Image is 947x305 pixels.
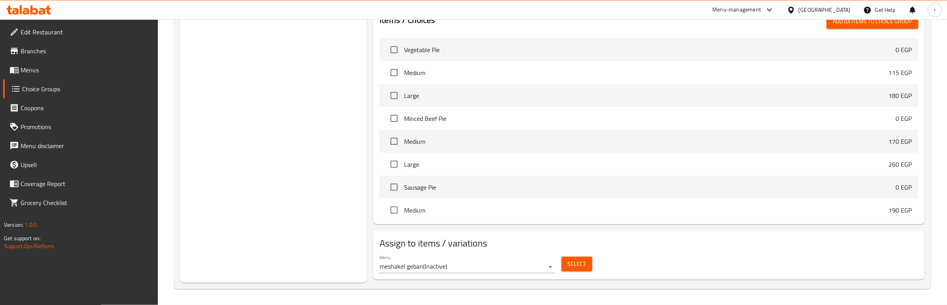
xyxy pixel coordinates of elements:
[827,14,919,29] button: Add (0) items to choice group
[25,220,37,230] span: 1.0.0
[4,233,40,243] span: Get support on:
[21,160,152,169] span: Upsell
[3,174,158,193] a: Coverage Report
[896,183,912,192] p: 0 EGP
[404,137,889,146] span: Medium
[386,64,402,81] span: Select choice
[386,133,402,150] span: Select choice
[3,60,158,79] a: Menus
[386,156,402,173] span: Select choice
[386,87,402,104] span: Select choice
[21,141,152,151] span: Menu disclaimer
[404,205,889,215] span: Medium
[934,6,936,14] span: r
[404,183,896,192] span: Sausage Pie
[568,259,586,269] span: Select
[21,179,152,188] span: Coverage Report
[380,261,555,273] div: meshakel geban(Inactive)
[386,41,402,58] span: Select choice
[889,91,912,100] p: 180 EGP
[21,27,152,37] span: Edit Restaurant
[833,17,912,26] span: Add (0) items to choice group
[3,155,158,174] a: Upsell
[3,136,158,155] a: Menu disclaimer
[896,45,912,55] p: 0 EGP
[889,205,912,215] p: 190 EGP
[3,79,158,98] a: Choice Groups
[386,110,402,127] span: Select choice
[4,241,54,251] a: Support.OpsPlatform
[404,114,896,123] span: Minced Beef Pie
[896,114,912,123] p: 0 EGP
[21,65,152,75] span: Menus
[799,6,851,14] div: [GEOGRAPHIC_DATA]
[404,45,896,55] span: Vegetable Pie
[404,68,889,77] span: Medium
[713,5,761,15] div: Menu-management
[21,122,152,132] span: Promotions
[380,14,435,26] h2: Items / Choices
[3,41,158,60] a: Branches
[889,137,912,146] p: 170 EGP
[3,193,158,212] a: Grocery Checklist
[404,91,889,100] span: Large
[380,237,919,250] h2: Assign to items / variations
[21,198,152,207] span: Grocery Checklist
[380,255,391,260] label: Menu
[404,160,889,169] span: Large
[4,220,23,230] span: Version:
[889,68,912,77] p: 115 EGP
[3,23,158,41] a: Edit Restaurant
[386,179,402,196] span: Select choice
[3,98,158,117] a: Coupons
[386,202,402,218] span: Select choice
[21,46,152,56] span: Branches
[22,84,152,94] span: Choice Groups
[21,103,152,113] span: Coupons
[562,257,592,271] button: Select
[3,117,158,136] a: Promotions
[889,160,912,169] p: 260 EGP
